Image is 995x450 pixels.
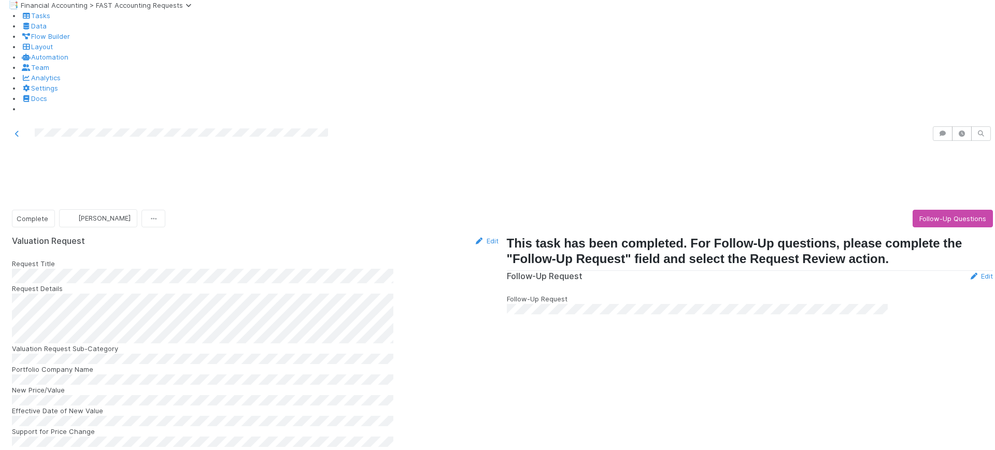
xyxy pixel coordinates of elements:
a: Automation [21,53,68,61]
div: Effective Date of New Value [12,405,499,416]
div: Request Details [12,283,499,294]
a: Tasks [21,11,50,20]
h2: This task has been completed. For Follow-Up questions, please complete the "Follow-Up Request" fi... [507,236,993,271]
a: Data [21,22,47,30]
a: Edit [474,237,499,245]
button: Follow-Up Questions [913,210,993,227]
div: Support for Price Change [12,426,499,437]
div: Valuation Request Sub-Category [12,343,499,354]
span: Financial Accounting > FAST Accounting Requests [21,1,195,9]
h5: Valuation Request [12,236,85,246]
div: Portfolio Company Name [12,364,499,374]
a: Layout [21,42,53,51]
a: Analytics [21,74,61,82]
h5: Follow-Up Request [507,271,582,282]
a: Flow Builder [21,32,70,40]
div: Request Title [12,258,499,269]
span: 📑 [8,1,19,9]
span: Complete [17,214,48,223]
a: Settings [21,84,58,92]
div: Follow-Up Request [507,294,993,304]
img: avatar_fee1282a-8af6-4c79-b7c7-bf2cfad99775.png [68,213,78,224]
a: Team [21,63,49,71]
span: [PERSON_NAME] [78,214,131,222]
div: New Price/Value [12,385,499,395]
a: Docs [21,94,47,103]
button: Complete [12,210,55,227]
button: [PERSON_NAME] [59,209,137,227]
a: Edit [969,272,993,280]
